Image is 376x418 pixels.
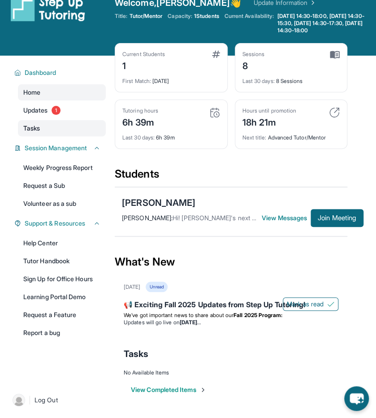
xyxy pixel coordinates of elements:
button: chat-button [344,386,369,411]
div: Hours until promotion [242,107,296,114]
strong: Fall 2025 Program: [233,312,282,318]
span: Session Management [25,144,87,152]
a: Tasks [18,120,106,136]
button: Mark as read [283,297,338,311]
span: [DATE] 14:30-18:00, [DATE] 14:30-15:30, [DATE] 14:30-17:30, [DATE] 14:30-18:00 [277,13,374,34]
button: Support & Resources [21,219,100,228]
div: Current Students [122,51,165,58]
a: Weekly Progress Report [18,160,106,176]
span: Last 30 days : [242,78,275,84]
span: | [29,395,31,405]
span: 1 [52,106,61,115]
div: 18h 21m [242,114,296,129]
div: 6h 39m [122,114,158,129]
img: card [329,107,340,118]
span: First Match : [122,78,151,84]
div: Unread [146,282,167,292]
button: View Completed Items [131,385,207,394]
strong: [DATE] [180,319,201,326]
span: 1 Students [194,13,219,20]
a: Learning Portal Demo [18,289,106,305]
span: Tasks [23,124,40,133]
div: Sessions [242,51,265,58]
span: Capacity: [168,13,192,20]
div: No Available Items [124,369,338,376]
span: Title: [115,13,127,20]
img: card [330,51,340,59]
span: Dashboard [25,68,56,77]
a: Sign Up for Office Hours [18,271,106,287]
div: 6h 39m [122,129,220,141]
a: Help Center [18,235,106,251]
a: |Log Out [9,390,106,410]
div: 1 [122,58,165,72]
a: Request a Sub [18,178,106,194]
img: user-img [13,394,25,406]
button: Dashboard [21,68,100,77]
a: [DATE] 14:30-18:00, [DATE] 14:30-15:30, [DATE] 14:30-17:30, [DATE] 14:30-18:00 [276,13,376,34]
img: Mark as read [327,300,334,308]
span: Updates [23,106,48,115]
div: Advanced Tutor/Mentor [242,129,340,141]
div: 8 Sessions [242,72,340,85]
span: Last 30 days : [122,134,155,141]
button: Join Meeting [311,209,363,227]
span: Next title : [242,134,267,141]
div: [DATE] [124,283,140,291]
div: Students [115,167,347,187]
div: [PERSON_NAME] [122,196,195,209]
span: [PERSON_NAME] : [122,214,173,222]
div: 8 [242,58,265,72]
span: Mark as read [287,300,324,309]
span: Tasks [124,348,148,360]
span: Log Out [35,396,58,405]
span: Join Meeting [318,215,356,221]
a: Tutor Handbook [18,253,106,269]
div: 📢 Exciting Fall 2025 Updates from Step Up Tutoring! [124,299,338,312]
li: Updates will go live on [124,319,338,326]
span: We’ve got important news to share about our [124,312,233,318]
div: [DATE] [122,72,220,85]
div: Tutoring hours [122,107,158,114]
button: Session Management [21,144,100,152]
span: Tutor/Mentor [129,13,162,20]
a: Report a bug [18,325,106,341]
span: Current Availability: [225,13,274,34]
a: Request a Feature [18,307,106,323]
div: What's New [115,242,347,282]
img: card [209,107,220,118]
a: Volunteer as a sub [18,196,106,212]
a: Home [18,84,106,100]
img: card [212,51,220,58]
span: Home [23,88,40,97]
span: View Messages [262,213,311,222]
a: Updates1 [18,102,106,118]
span: Support & Resources [25,219,85,228]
